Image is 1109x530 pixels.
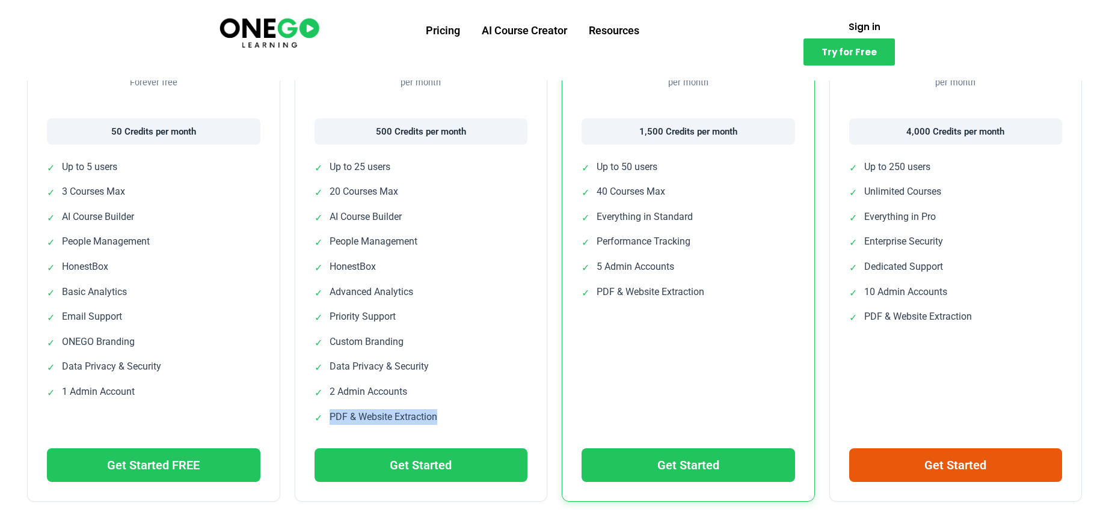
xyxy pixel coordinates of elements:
[47,235,55,251] span: ✓
[62,234,150,249] span: People Management
[864,234,943,249] span: Enterprise Security
[582,118,795,145] div: 1,500 Credits per month
[582,235,589,251] span: ✓
[597,234,690,249] span: Performance Tracking
[864,284,947,300] span: 10 Admin Accounts
[330,259,376,275] span: HonestBox
[330,184,398,200] span: 20 Courses Max
[47,285,55,301] span: ✓
[62,184,125,200] span: 3 Courses Max
[582,210,589,226] span: ✓
[330,359,429,374] span: Data Privacy & Security
[864,159,930,175] span: Up to 250 users
[315,160,322,176] span: ✓
[864,209,936,225] span: Everything in Pro
[62,284,127,300] span: Basic Analytics
[864,259,943,275] span: Dedicated Support
[597,259,674,275] span: 5 Admin Accounts
[47,335,55,351] span: ✓
[597,184,665,200] span: 40 Courses Max
[315,235,322,251] span: ✓
[47,260,55,276] span: ✓
[47,448,260,482] a: Get Started FREE
[47,118,260,145] div: 50 Credits per month
[62,359,161,374] span: Data Privacy & Security
[62,259,108,275] span: HonestBox
[415,15,471,46] a: Pricing
[822,47,877,56] span: Try for Free
[864,309,972,324] span: PDF & Website Extraction
[582,76,795,90] div: per month
[849,76,1063,90] div: per month
[330,409,437,425] span: PDF & Website Extraction
[582,260,589,276] span: ✓
[849,235,857,251] span: ✓
[62,159,117,175] span: Up to 5 users
[597,284,704,300] span: PDF & Website Extraction
[597,159,657,175] span: Up to 50 users
[315,260,322,276] span: ✓
[62,209,134,225] span: AI Course Builder
[315,76,528,90] div: per month
[330,284,413,300] span: Advanced Analytics
[849,185,857,201] span: ✓
[849,448,1063,482] a: Get Started
[330,159,390,175] span: Up to 25 users
[315,285,322,301] span: ✓
[47,185,55,201] span: ✓
[47,210,55,226] span: ✓
[582,160,589,176] span: ✓
[864,184,941,200] span: Unlimited Courses
[849,285,857,301] span: ✓
[578,15,650,46] a: Resources
[62,384,135,400] span: 1 Admin Account
[315,448,528,482] a: Get Started
[330,384,407,400] span: 2 Admin Accounts
[803,38,895,65] a: Try for Free
[471,15,578,46] a: AI Course Creator
[315,335,322,351] span: ✓
[315,410,322,426] span: ✓
[849,260,857,276] span: ✓
[849,310,857,326] span: ✓
[62,309,122,324] span: Email Support
[330,234,417,249] span: People Management
[582,448,795,482] a: Get Started
[597,209,693,225] span: Everything in Standard
[849,210,857,226] span: ✓
[47,385,55,401] span: ✓
[315,360,322,376] span: ✓
[849,118,1063,145] div: 4,000 Credits per month
[47,310,55,326] span: ✓
[47,160,55,176] span: ✓
[315,118,528,145] div: 500 Credits per month
[315,185,322,201] span: ✓
[582,185,589,201] span: ✓
[849,160,857,176] span: ✓
[849,22,880,31] span: Sign in
[330,209,402,225] span: AI Course Builder
[330,334,404,350] span: Custom Branding
[315,310,322,326] span: ✓
[47,76,260,90] div: Forever free
[582,285,589,301] span: ✓
[315,210,322,226] span: ✓
[62,334,135,350] span: ONEGO Branding
[834,15,895,38] a: Sign in
[330,309,396,324] span: Priority Support
[315,385,322,401] span: ✓
[47,360,55,376] span: ✓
